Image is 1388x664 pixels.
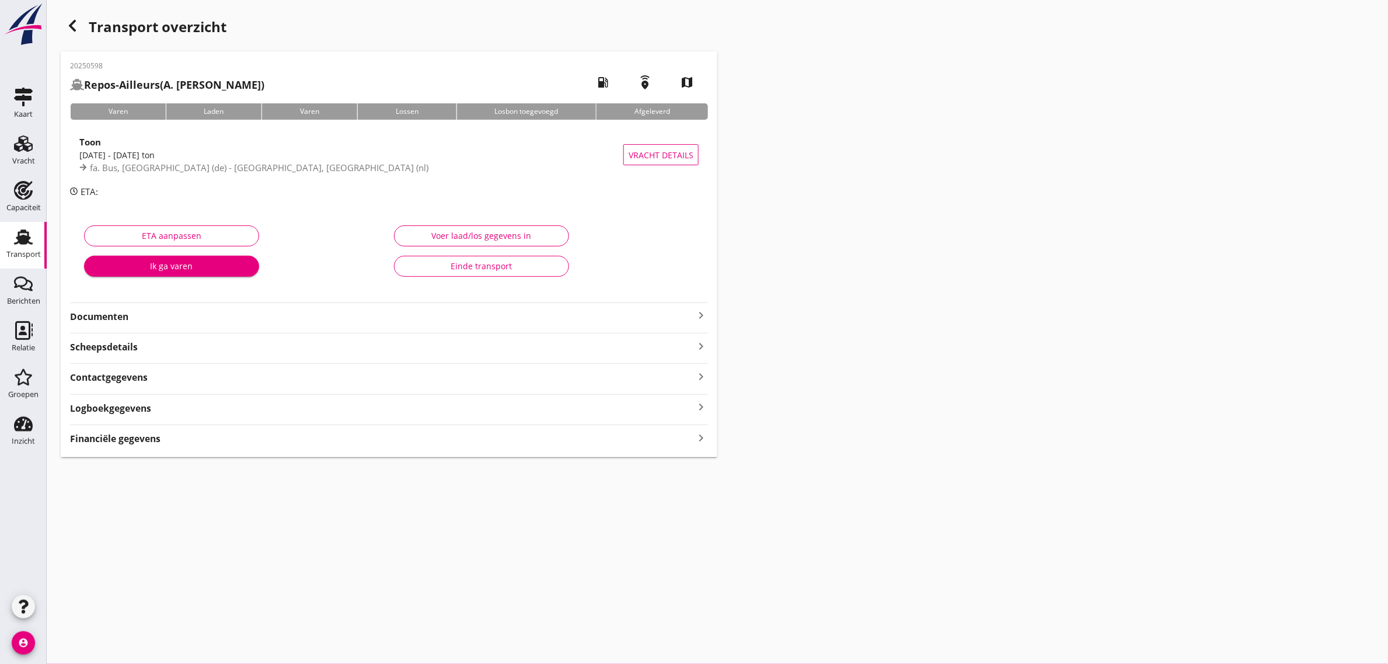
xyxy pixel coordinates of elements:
strong: Repos-Ailleurs [84,78,160,92]
div: Einde transport [404,260,559,272]
p: 20250598 [70,61,264,71]
i: keyboard_arrow_right [694,399,708,415]
i: keyboard_arrow_right [694,308,708,322]
strong: Financiële gegevens [70,432,161,446]
strong: Contactgegevens [70,371,148,384]
strong: Logboekgegevens [70,402,151,415]
div: Losbon toegevoegd [456,103,597,120]
div: Capaciteit [6,204,41,211]
div: Afgeleverd [596,103,708,120]
i: local_gas_station [587,66,619,99]
div: Relatie [12,344,35,352]
span: ETA: [81,186,98,197]
div: Lossen [357,103,456,120]
strong: Scheepsdetails [70,340,138,354]
div: Transport overzicht [61,14,717,42]
i: map [671,66,703,99]
button: Ik ga varen [84,256,259,277]
div: [DATE] - [DATE] ton [79,149,623,161]
div: Ik ga varen [93,260,250,272]
button: ETA aanpassen [84,225,259,246]
i: keyboard_arrow_right [694,338,708,354]
div: Laden [166,103,262,120]
i: account_circle [12,631,35,655]
div: ETA aanpassen [94,230,249,242]
strong: Toon [79,136,101,148]
div: Varen [70,103,166,120]
span: fa. Bus, [GEOGRAPHIC_DATA] (de) - [GEOGRAPHIC_DATA], [GEOGRAPHIC_DATA] (nl) [90,162,428,173]
i: emergency_share [629,66,661,99]
div: Vracht [12,157,35,165]
img: logo-small.a267ee39.svg [2,3,44,46]
h2: (A. [PERSON_NAME]) [70,77,264,93]
div: Kaart [14,110,33,118]
button: Vracht details [623,144,699,165]
strong: Documenten [70,310,694,324]
div: Berichten [7,297,40,305]
i: keyboard_arrow_right [694,368,708,384]
span: Vracht details [629,149,693,161]
a: Toon[DATE] - [DATE] tonfa. Bus, [GEOGRAPHIC_DATA] (de) - [GEOGRAPHIC_DATA], [GEOGRAPHIC_DATA] (nl... [70,129,708,180]
div: Inzicht [12,437,35,445]
div: Transport [6,251,41,258]
div: Voer laad/los gegevens in [404,230,559,242]
i: keyboard_arrow_right [694,430,708,446]
div: Groepen [8,391,39,398]
button: Einde transport [394,256,569,277]
button: Voer laad/los gegevens in [394,225,569,246]
div: Varen [261,103,357,120]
